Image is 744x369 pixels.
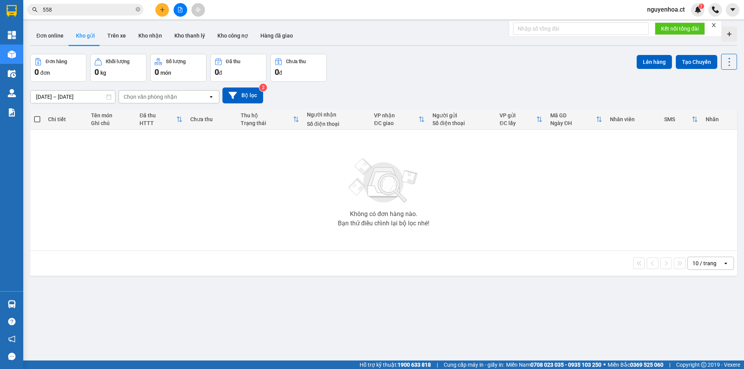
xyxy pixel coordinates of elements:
[211,26,254,45] button: Kho công nợ
[664,116,692,122] div: SMS
[8,89,16,97] img: warehouse-icon
[432,120,492,126] div: Số điện thoại
[241,120,293,126] div: Trạng thái
[160,7,165,12] span: plus
[398,362,431,368] strong: 1900 633 818
[30,54,86,82] button: Đơn hàng0đơn
[723,260,729,266] svg: open
[222,88,263,103] button: Bộ lọc
[136,6,140,14] span: close-circle
[706,116,733,122] div: Nhãn
[513,22,649,35] input: Nhập số tổng đài
[444,360,504,369] span: Cung cấp máy in - giấy in:
[254,26,299,45] button: Hàng đã giao
[279,70,282,76] span: đ
[676,55,717,69] button: Tạo Chuyến
[360,360,431,369] span: Hỗ trợ kỹ thuật:
[530,362,601,368] strong: 0708 023 035 - 0935 103 250
[8,335,15,343] span: notification
[374,112,418,118] div: VP nhận
[219,70,222,76] span: đ
[215,67,219,77] span: 0
[701,362,706,367] span: copyright
[8,31,16,39] img: dashboard-icon
[191,3,205,17] button: aim
[8,50,16,58] img: warehouse-icon
[34,67,39,77] span: 0
[350,211,417,217] div: Không có đơn hàng nào.
[136,109,186,130] th: Toggle SortBy
[48,116,83,122] div: Chi tiết
[641,5,691,14] span: nguyenhoa.ct
[699,3,704,9] sup: 1
[499,120,536,126] div: ĐC lấy
[174,3,187,17] button: file-add
[132,26,168,45] button: Kho nhận
[70,26,101,45] button: Kho gửi
[729,6,736,13] span: caret-down
[32,7,38,12] span: search
[338,220,429,227] div: Bạn thử điều chỉnh lại bộ lọc nhé!
[241,112,293,118] div: Thu hộ
[8,353,15,360] span: message
[669,360,670,369] span: |
[8,300,16,308] img: warehouse-icon
[660,109,702,130] th: Toggle SortBy
[712,6,719,13] img: phone-icon
[432,112,492,118] div: Người gửi
[106,59,129,64] div: Khối lượng
[259,84,267,91] sup: 2
[8,70,16,78] img: warehouse-icon
[694,6,701,13] img: icon-new-feature
[546,109,606,130] th: Toggle SortBy
[437,360,438,369] span: |
[31,91,115,103] input: Select a date range.
[237,109,303,130] th: Toggle SortBy
[726,3,739,17] button: caret-down
[136,7,140,12] span: close-circle
[46,59,67,64] div: Đơn hàng
[160,70,171,76] span: món
[506,360,601,369] span: Miền Nam
[40,70,50,76] span: đơn
[43,5,134,14] input: Tìm tên, số ĐT hoặc mã đơn
[7,5,17,17] img: logo-vxr
[91,120,132,126] div: Ghi chú
[190,116,233,122] div: Chưa thu
[603,363,606,366] span: ⚪️
[307,121,367,127] div: Số điện thoại
[155,3,169,17] button: plus
[374,120,418,126] div: ĐC giao
[496,109,546,130] th: Toggle SortBy
[210,54,267,82] button: Đã thu0đ
[8,318,15,325] span: question-circle
[91,112,132,118] div: Tên món
[166,59,186,64] div: Số lượng
[722,26,737,42] div: Tạo kho hàng mới
[637,55,672,69] button: Lên hàng
[610,116,656,122] div: Nhân viên
[655,22,705,35] button: Kết nối tổng đài
[90,54,146,82] button: Khối lượng0kg
[168,26,211,45] button: Kho thanh lý
[155,67,159,77] span: 0
[100,70,106,76] span: kg
[177,7,183,12] span: file-add
[101,26,132,45] button: Trên xe
[550,120,596,126] div: Ngày ĐH
[630,362,663,368] strong: 0369 525 060
[692,259,716,267] div: 10 / trang
[195,7,201,12] span: aim
[661,24,699,33] span: Kết nối tổng đài
[226,59,240,64] div: Đã thu
[150,54,207,82] button: Số lượng0món
[124,93,177,101] div: Chọn văn phòng nhận
[95,67,99,77] span: 0
[30,26,70,45] button: Đơn online
[711,22,716,28] span: close
[8,108,16,117] img: solution-icon
[608,360,663,369] span: Miền Bắc
[370,109,429,130] th: Toggle SortBy
[345,154,422,208] img: svg+xml;base64,PHN2ZyBjbGFzcz0ibGlzdC1wbHVnX19zdmciIHhtbG5zPSJodHRwOi8vd3d3LnczLm9yZy8yMDAwL3N2Zy...
[550,112,596,118] div: Mã GD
